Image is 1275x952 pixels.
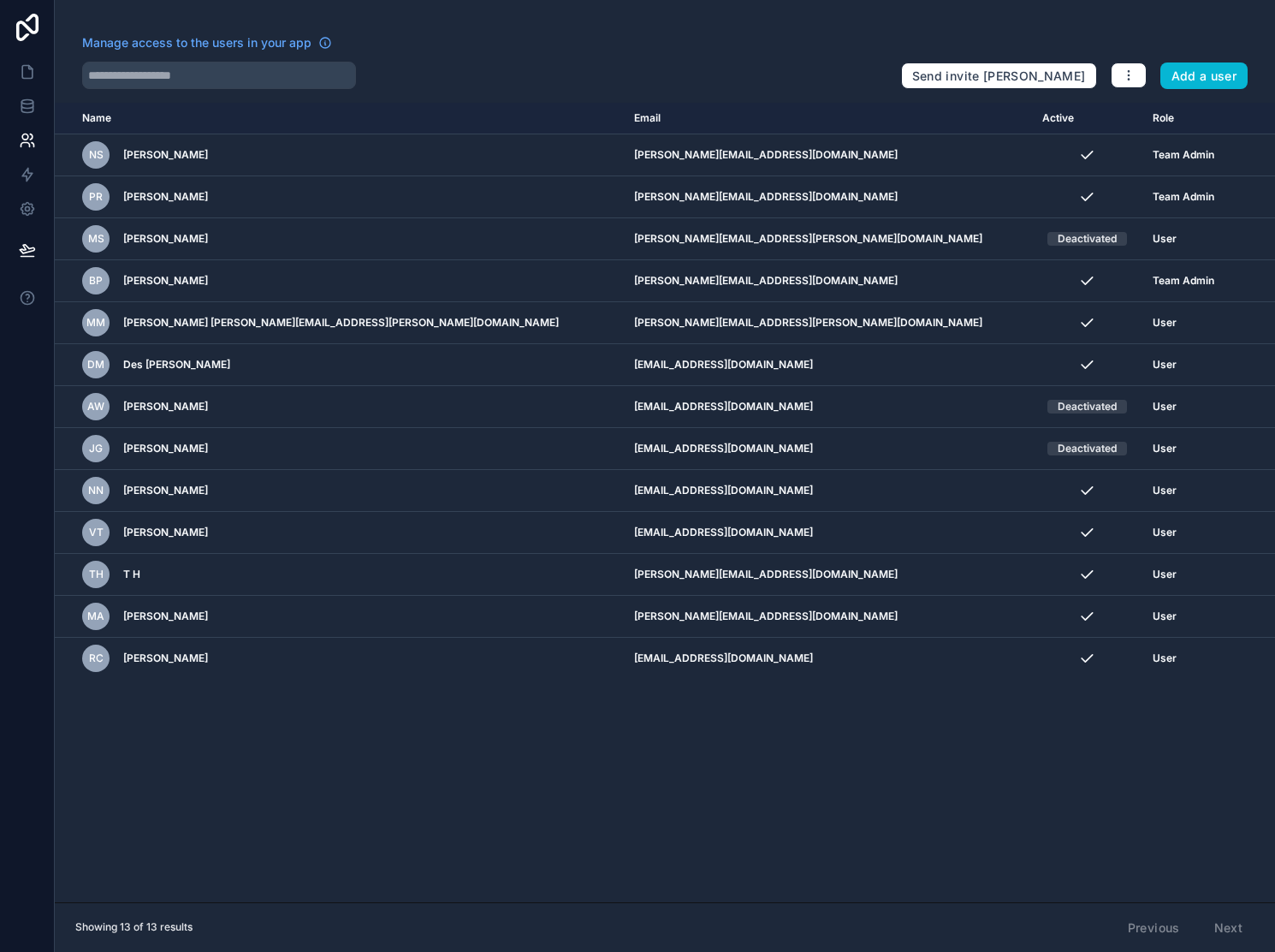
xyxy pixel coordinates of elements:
span: Manage access to the users in your app [82,34,311,51]
span: NS [89,148,104,162]
div: Deactivated [1058,232,1117,246]
span: Des [PERSON_NAME] [123,358,230,372]
span: [PERSON_NAME] [123,400,208,414]
td: [PERSON_NAME][EMAIL_ADDRESS][PERSON_NAME][DOMAIN_NAME] [624,302,1032,344]
a: Manage access to the users in your app [82,34,332,51]
div: scrollable content [55,103,1275,902]
span: [PERSON_NAME] [123,652,208,665]
span: DM [87,358,104,372]
span: User [1153,484,1177,497]
th: Active [1032,103,1142,134]
th: Name [55,103,624,134]
td: [EMAIL_ADDRESS][DOMAIN_NAME] [624,428,1032,470]
span: [PERSON_NAME] [123,526,208,539]
span: Team Admin [1153,190,1214,204]
span: [PERSON_NAME] [123,610,208,623]
div: Deactivated [1058,400,1117,414]
td: [EMAIL_ADDRESS][DOMAIN_NAME] [624,512,1032,554]
span: [PERSON_NAME] [123,232,208,246]
td: [PERSON_NAME][EMAIL_ADDRESS][DOMAIN_NAME] [624,260,1032,302]
th: Email [624,103,1032,134]
td: [PERSON_NAME][EMAIL_ADDRESS][PERSON_NAME][DOMAIN_NAME] [624,218,1032,260]
td: [PERSON_NAME][EMAIL_ADDRESS][DOMAIN_NAME] [624,554,1032,596]
span: MA [87,610,104,623]
span: [PERSON_NAME] [123,484,208,497]
button: Add a user [1160,62,1248,90]
span: User [1153,652,1177,665]
span: PR [89,190,103,204]
span: RC [89,652,104,665]
td: [EMAIL_ADDRESS][DOMAIN_NAME] [624,386,1032,428]
span: TH [89,568,104,581]
span: User [1153,526,1177,539]
div: Deactivated [1058,442,1117,455]
span: User [1153,316,1177,330]
span: Team Admin [1153,274,1214,288]
td: [EMAIL_ADDRESS][DOMAIN_NAME] [624,344,1032,386]
span: MS [88,232,104,246]
th: Role [1142,103,1233,134]
td: [PERSON_NAME][EMAIL_ADDRESS][DOMAIN_NAME] [624,596,1032,638]
span: [PERSON_NAME] [123,274,208,288]
td: [PERSON_NAME][EMAIL_ADDRESS][DOMAIN_NAME] [624,176,1032,218]
span: VT [89,526,104,539]
span: [PERSON_NAME] [123,190,208,204]
span: User [1153,232,1177,246]
span: [PERSON_NAME] [PERSON_NAME][EMAIL_ADDRESS][PERSON_NAME][DOMAIN_NAME] [123,316,559,330]
button: Send invite [PERSON_NAME] [901,62,1097,90]
td: [EMAIL_ADDRESS][DOMAIN_NAME] [624,638,1032,680]
span: User [1153,610,1177,623]
span: User [1153,442,1177,455]
span: [PERSON_NAME] [123,148,208,162]
span: Team Admin [1153,148,1214,162]
span: T H [123,568,140,581]
span: AW [87,400,104,414]
span: Mm [86,316,105,330]
td: [EMAIL_ADDRESS][DOMAIN_NAME] [624,470,1032,512]
span: JG [89,442,103,455]
span: User [1153,400,1177,414]
span: Showing 13 of 13 results [75,920,193,934]
span: BP [89,274,103,288]
span: NN [88,484,104,497]
td: [PERSON_NAME][EMAIL_ADDRESS][DOMAIN_NAME] [624,134,1032,176]
span: [PERSON_NAME] [123,442,208,455]
span: User [1153,568,1177,581]
span: User [1153,358,1177,372]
